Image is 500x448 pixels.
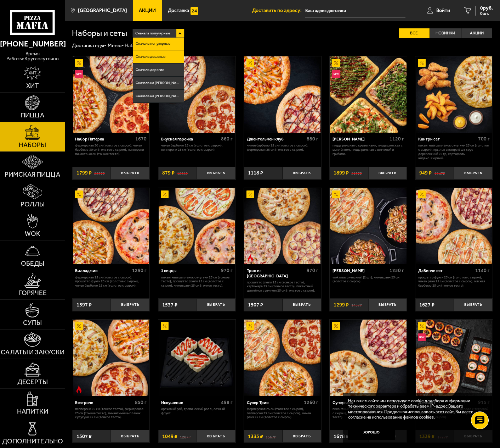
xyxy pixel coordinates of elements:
[21,112,44,119] span: Пицца
[73,188,149,264] img: Вилладжио
[266,434,276,439] s: 1567 ₽
[191,7,198,15] img: 15daf4d41897b9f0e9f617042186c801.svg
[162,302,177,308] span: 1537 ₽
[334,302,349,308] span: 1299 ₽
[247,400,302,405] div: Супер Трио
[247,268,305,278] div: Трио из [GEOGRAPHIC_DATA]
[135,399,147,405] span: 850 г
[26,83,39,89] span: Хит
[161,190,169,198] img: Акционный
[136,94,181,98] span: Сначала на [PERSON_NAME]
[73,320,149,396] img: Беатриче
[161,275,233,288] p: Пикантный цыплёнок сулугуни 25 см (тонкое тесто), Прошутто Фунги 25 см (толстое с сыром), Чикен Р...
[21,260,44,267] span: Обеды
[73,56,149,133] img: Набор Пятёрка
[125,42,143,49] div: Наборы
[330,320,407,396] a: АкционныйСуперпара
[418,333,426,341] img: Новинка
[419,170,432,176] span: 949 ₽
[332,59,340,67] img: Акционный
[111,167,149,179] button: Выбрать
[330,188,406,264] img: Вилла Капри
[180,434,191,439] s: 1287 ₽
[418,322,426,330] img: Акционный
[418,143,490,160] p: Пикантный цыплёнок сулугуни 25 см (толстое с сыром), крылья в кляре 5 шт соус деревенский 25 гр, ...
[418,59,426,67] img: Акционный
[75,386,83,393] img: Острое блюдо
[252,8,305,13] span: Доставить по адресу:
[332,190,340,198] img: Акционный
[480,6,493,11] span: 0 руб.
[5,171,60,178] span: Римская пицца
[132,267,147,273] span: 1290 г
[399,28,430,38] label: Все
[244,320,320,396] img: Супер Трио
[244,56,320,133] img: Джентельмен клуб
[108,42,124,49] a: Меню-
[247,407,318,419] p: Фермерская 25 см (толстое с сыром), Пепперони 25 см (толстое с сыром), Чикен Ранч 25 см (толстое ...
[2,438,63,445] span: Дополнительно
[75,190,83,198] img: Акционный
[415,56,493,133] a: АкционныйКантри сет
[75,322,83,330] img: Акционный
[136,55,166,59] span: Сначала дешевые
[419,302,434,308] span: 1627 ₽
[416,188,492,264] img: ДаВинчи сет
[246,190,254,198] img: Акционный
[111,430,149,443] button: Выбрать
[418,137,476,142] div: Кантри сет
[430,28,461,38] label: Новинки
[454,298,493,311] button: Выбрать
[416,320,492,396] img: Джекпот
[75,70,83,78] img: Новинка
[159,188,235,264] img: 3 пиццы
[333,143,404,156] p: Пицца Римская с креветками, Пицца Римская с цыплёнком, Пицца Римская с ветчиной и грибами.
[158,188,235,264] a: Акционный3 пиццы
[78,8,127,13] span: [GEOGRAPHIC_DATA]
[480,11,493,16] span: 0 шт.
[177,170,188,176] s: 1068 ₽
[248,302,263,308] span: 1507 ₽
[461,28,492,38] label: Акции
[75,59,83,67] img: Акционный
[390,267,404,273] span: 1250 г
[161,137,219,142] div: Вкусная парочка
[17,408,48,415] span: Напитки
[246,254,254,262] img: Острое блюдо
[283,430,321,443] button: Выбрать
[244,56,321,133] a: АкционныйДжентельмен клуб
[330,188,407,264] a: АкционныйВилла Капри
[136,42,171,45] span: Сначала популярные
[418,190,426,198] img: Акционный
[348,398,483,420] p: На нашем сайте мы используем cookie для сбора информации технического характера и обрабатываем IP...
[330,56,406,133] img: Мама Миа
[94,170,105,176] s: 2537 ₽
[283,298,321,311] button: Выбрать
[332,70,340,78] img: Новинка
[159,56,235,133] img: Вкусная парочка
[161,322,169,330] img: Акционный
[304,399,318,405] span: 1260 г
[162,434,177,439] span: 1049 ₽
[244,188,320,264] img: Трио из Рио
[247,143,318,152] p: Чикен Барбекю 25 см (толстое с сыром), Фермерская 25 см (толстое с сыром).
[111,298,149,311] button: Выбрать
[478,136,490,142] span: 700 г
[158,56,235,133] a: АкционныйВкусная парочка
[197,298,235,311] button: Выбрать
[475,267,490,273] span: 1140 г
[248,170,263,176] span: 1118 ₽
[248,434,263,439] span: 1335 ₽
[418,268,473,273] div: ДаВинчи сет
[139,8,156,13] span: Акции
[75,268,130,273] div: Вилладжио
[161,407,233,415] p: Ореховый рай, Тропический ролл, Сочный фрукт.
[221,267,233,273] span: 970 г
[247,137,305,142] div: Джентельмен клуб
[415,188,493,264] a: АкционныйДаВинчи сет
[159,320,235,396] img: Искушение
[135,136,147,142] span: 1670
[72,29,127,38] h1: Наборы и сеты
[351,302,362,308] s: 1457 ₽
[334,434,349,439] span: 1678 ₽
